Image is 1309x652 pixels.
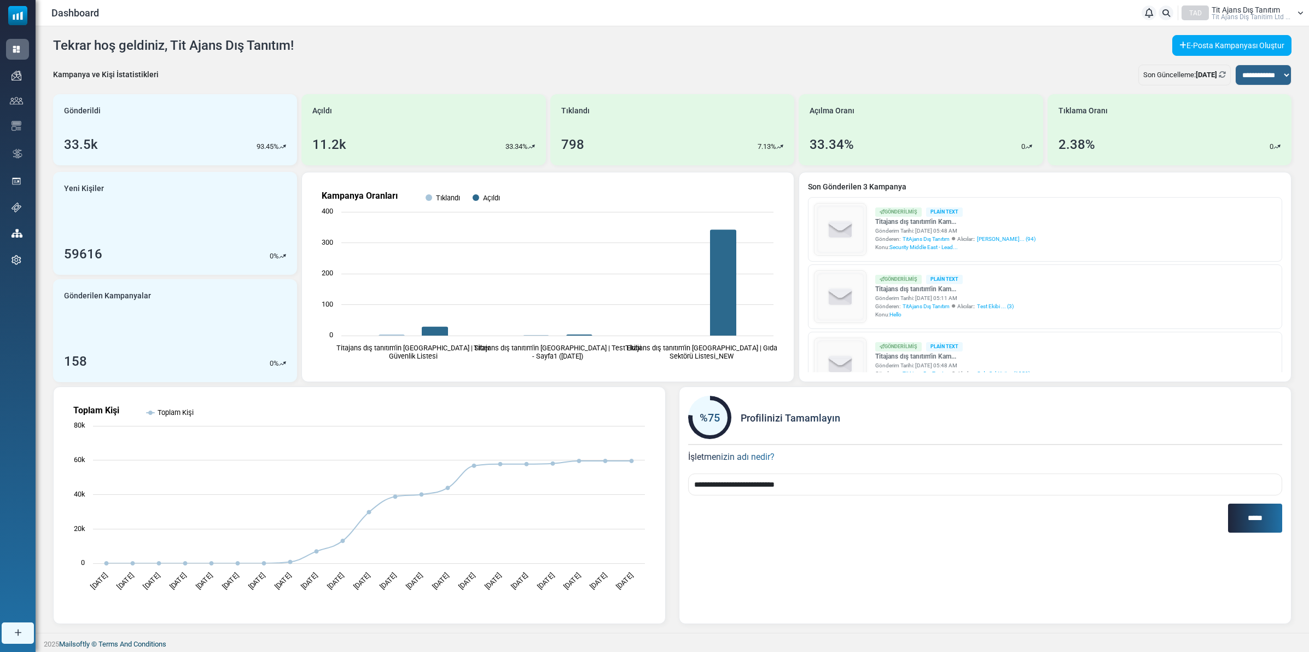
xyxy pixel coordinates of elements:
[81,558,85,567] text: 0
[926,342,963,351] div: Plain Text
[626,344,778,360] text: Titajans dış tanıtım'in [GEOGRAPHIC_DATA] | Gıda Sektörü Listesi_NEW
[322,207,333,215] text: 400
[875,275,922,284] div: Gönderilmiş
[322,300,333,308] text: 100
[312,105,332,117] span: Açıldı
[64,244,102,264] div: 59616
[875,235,1035,243] div: Gönderen: Alıcılar::
[688,445,775,464] label: İşletmenizin adı nedir?
[329,331,333,339] text: 0
[270,251,286,262] div: %
[11,44,21,54] img: dashboard-icon-active.svg
[1058,135,1095,154] div: 2.38%
[220,572,240,591] text: [DATE]
[903,235,950,243] span: TitAjans Dış Tanıtım
[158,408,194,417] text: Toplam Kişi
[889,311,901,318] span: Hello
[977,302,1014,310] a: Test Ekibi ... (3)
[510,572,530,591] text: [DATE]
[1212,14,1290,20] span: Ti̇t Ajans Diş Tanitim Ltd ...
[142,572,161,591] text: [DATE]
[1138,65,1231,85] div: Son Güncelleme:
[11,255,21,265] img: settings-icon.svg
[903,302,950,310] span: TitAjans Dış Tanıtım
[1021,141,1025,152] p: 0
[89,572,109,591] text: [DATE]
[903,370,950,378] span: TitAjans Dış Tanıtım
[815,272,866,322] img: empty-draft-icon2.svg
[977,235,1035,243] a: [PERSON_NAME]... (94)
[561,135,584,154] div: 798
[815,339,866,390] img: empty-draft-icon2.svg
[484,572,503,591] text: [DATE]
[561,105,590,117] span: Tıklandı
[977,370,1030,378] a: Gıda Sektörü... (1359)
[337,344,491,360] text: Titajans dış tanıtım'in [GEOGRAPHIC_DATA] | Siber Güvenlik Listesi
[1196,71,1217,79] b: [DATE]
[98,640,166,648] span: translation missing: tr.layouts.footer.terms_and_conditions
[270,358,274,369] p: 0
[11,121,21,131] img: email-templates-icon.svg
[312,135,346,154] div: 11.2k
[436,194,460,202] text: Tıklandı
[73,405,119,416] text: Toplam Kişi
[325,572,345,591] text: [DATE]
[875,227,1035,235] div: Gönderim Tarihi: [DATE] 05:48 AM
[64,135,98,154] div: 33.5k
[875,342,922,351] div: Gönderilmiş
[505,141,528,152] p: 33.34%
[270,358,286,369] div: %
[8,6,27,25] img: mailsoftly_icon_blue_white.svg
[194,572,214,591] text: [DATE]
[64,105,101,117] span: Gönderildi
[322,238,333,246] text: 300
[378,572,398,591] text: [DATE]
[483,194,500,202] text: Açıldı
[431,572,451,591] text: [DATE]
[808,181,1282,193] a: Son Gönderilen 3 Kampanya
[53,69,159,80] div: Kampanya ve Kişi İstatistikleri
[875,302,1014,310] div: Gönderen: Alıcılar::
[615,572,635,591] text: [DATE]
[1219,71,1226,79] a: Refresh Stats
[74,524,85,533] text: 20k
[168,572,188,591] text: [DATE]
[1182,5,1209,20] div: TAD
[322,269,333,277] text: 200
[64,351,87,371] div: 158
[457,572,477,591] text: [DATE]
[115,572,135,591] text: [DATE]
[322,191,398,201] text: Kampanya Oranları
[875,310,1014,319] div: Konu:
[758,141,776,152] p: 7.13%
[64,183,104,194] span: Yeni Kişiler
[74,421,85,429] text: 80k
[562,572,582,591] text: [DATE]
[51,5,99,20] span: Dashboard
[11,147,24,160] img: workflow.svg
[53,172,297,275] a: Yeni Kişiler 59616 0%
[589,572,608,591] text: [DATE]
[11,176,21,186] img: landing_pages.svg
[404,572,424,591] text: [DATE]
[810,135,854,154] div: 33.34%
[257,141,279,152] p: 93.45%
[1182,5,1304,20] a: TAD Tit Ajans Dış Tanıtım Ti̇t Ajans Diş Tanitim Ltd ...
[875,370,1030,378] div: Gönderen: Alıcılar::
[59,640,97,648] a: Mailsoftly ©
[875,351,1030,361] a: Titajans dış tanıtım'in Kam...
[352,572,371,591] text: [DATE]
[62,396,656,615] svg: Toplam Kişi
[64,290,151,302] span: Gönderilen Kampanyalar
[474,344,641,360] text: Titajans dış tanıtım'in [GEOGRAPHIC_DATA] | Test Ekibi - Sayfa1 ([DATE])
[815,204,866,255] img: empty-draft-icon2.svg
[688,396,1282,440] div: Profilinizi Tamamlayın
[273,572,293,591] text: [DATE]
[875,361,1030,370] div: Gönderim Tarihi: [DATE] 05:48 AM
[74,490,85,498] text: 40k
[875,207,922,217] div: Gönderilmiş
[926,275,963,284] div: Plain Text
[270,251,274,262] p: 0
[11,203,21,212] img: support-icon.svg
